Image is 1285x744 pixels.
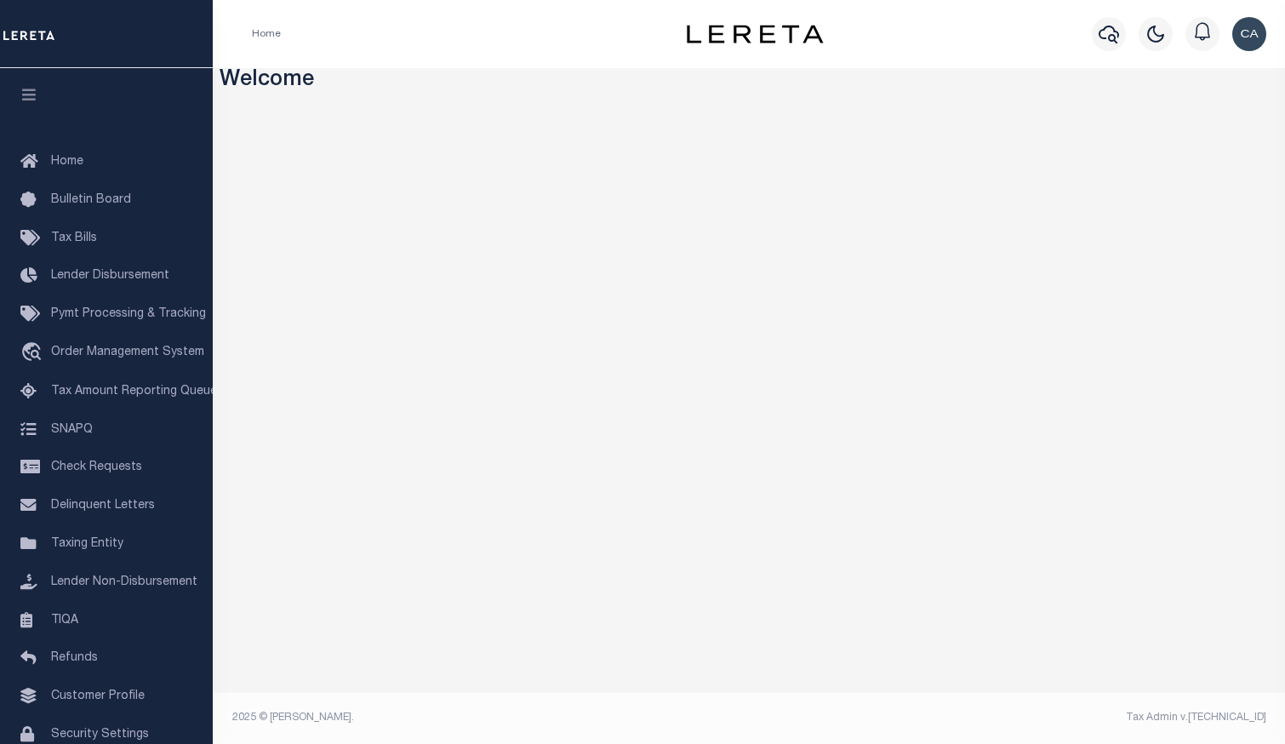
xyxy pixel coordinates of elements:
li: Home [252,26,281,42]
div: 2025 © [PERSON_NAME]. [220,710,750,725]
span: Pymt Processing & Tracking [51,308,206,320]
span: TIQA [51,614,78,626]
span: Lender Non-Disbursement [51,576,197,588]
i: travel_explore [20,342,48,364]
span: Tax Amount Reporting Queue [51,386,217,398]
span: Delinquent Letters [51,500,155,512]
span: Home [51,156,83,168]
span: SNAPQ [51,423,93,435]
img: svg+xml;base64,PHN2ZyB4bWxucz0iaHR0cDovL3d3dy53My5vcmcvMjAwMC9zdmciIHBvaW50ZXItZXZlbnRzPSJub25lIi... [1232,17,1266,51]
span: Lender Disbursement [51,270,169,282]
span: Refunds [51,652,98,664]
span: Order Management System [51,346,204,358]
span: Bulletin Board [51,194,131,206]
span: Taxing Entity [51,538,123,550]
div: Tax Admin v.[TECHNICAL_ID] [762,710,1266,725]
h3: Welcome [220,68,1279,94]
span: Check Requests [51,461,142,473]
span: Tax Bills [51,232,97,244]
img: logo-dark.svg [687,25,823,43]
span: Security Settings [51,729,149,741]
span: Customer Profile [51,690,145,702]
